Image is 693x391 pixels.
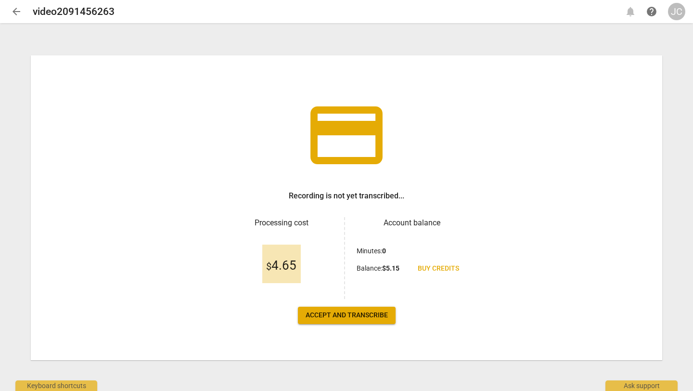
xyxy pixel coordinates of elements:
[668,3,685,20] button: JC
[410,260,467,277] a: Buy credits
[33,6,115,18] h2: video2091456263
[382,264,399,272] b: $ 5.15
[289,190,404,202] h3: Recording is not yet transcribed...
[357,263,399,274] p: Balance :
[266,261,271,272] span: $
[357,246,386,256] p: Minutes :
[15,380,97,391] div: Keyboard shortcuts
[643,3,660,20] a: Help
[646,6,657,17] span: help
[11,6,22,17] span: arrow_back
[266,259,296,273] span: 4.65
[382,247,386,255] b: 0
[303,92,390,179] span: credit_card
[418,264,459,274] span: Buy credits
[357,217,467,229] h3: Account balance
[226,217,336,229] h3: Processing cost
[306,311,388,320] span: Accept and transcribe
[605,380,678,391] div: Ask support
[298,307,396,324] button: Accept and transcribe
